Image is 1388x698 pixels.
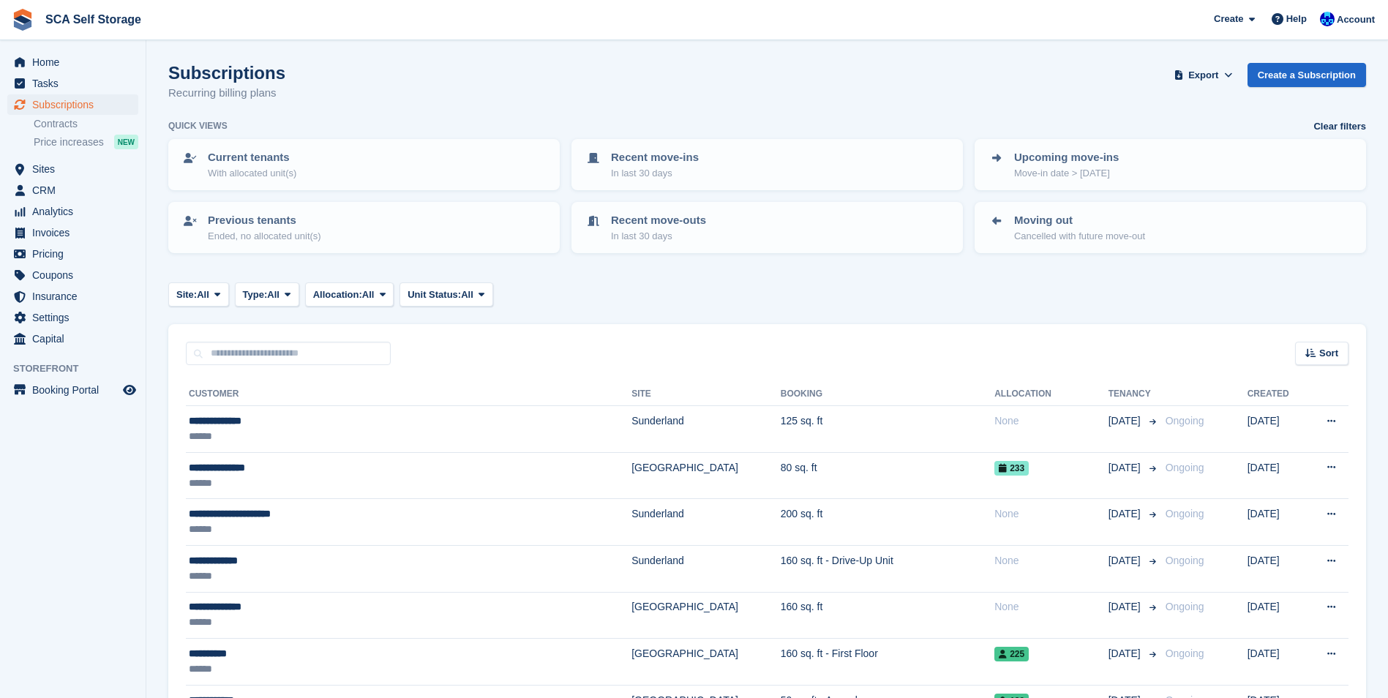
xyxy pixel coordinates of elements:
a: menu [7,307,138,328]
p: Recent move-outs [611,212,706,229]
p: Move-in date > [DATE] [1014,166,1119,181]
td: [GEOGRAPHIC_DATA] [631,592,781,639]
span: Ongoing [1166,508,1204,519]
td: 80 sq. ft [781,452,994,499]
td: [DATE] [1248,406,1306,453]
a: Recent move-outs In last 30 days [573,203,961,252]
p: Recent move-ins [611,149,699,166]
a: menu [7,201,138,222]
p: With allocated unit(s) [208,166,296,181]
button: Type: All [235,282,299,307]
td: [DATE] [1248,452,1306,499]
div: None [994,599,1108,615]
p: Cancelled with future move-out [1014,229,1145,244]
div: None [994,413,1108,429]
span: [DATE] [1108,646,1144,661]
td: Sunderland [631,499,781,546]
span: Type: [243,288,268,302]
p: Ended, no allocated unit(s) [208,229,321,244]
img: stora-icon-8386f47178a22dfd0bd8f6a31ec36ba5ce8667c1dd55bd0f319d3a0aa187defe.svg [12,9,34,31]
a: menu [7,73,138,94]
span: Booking Portal [32,380,120,400]
td: [DATE] [1248,499,1306,546]
span: Subscriptions [32,94,120,115]
span: Home [32,52,120,72]
span: [DATE] [1108,599,1144,615]
span: Ongoing [1166,601,1204,612]
a: Moving out Cancelled with future move-out [976,203,1365,252]
th: Site [631,383,781,406]
a: menu [7,286,138,307]
a: Price increases NEW [34,134,138,150]
th: Allocation [994,383,1108,406]
span: Storefront [13,361,146,376]
span: CRM [32,180,120,200]
button: Export [1171,63,1236,87]
span: 233 [994,461,1029,476]
span: All [197,288,209,302]
span: [DATE] [1108,413,1144,429]
a: menu [7,52,138,72]
span: Analytics [32,201,120,222]
button: Unit Status: All [399,282,492,307]
span: Ongoing [1166,462,1204,473]
a: menu [7,265,138,285]
span: Coupons [32,265,120,285]
th: Created [1248,383,1306,406]
td: Sunderland [631,545,781,592]
a: SCA Self Storage [40,7,147,31]
p: Current tenants [208,149,296,166]
p: In last 30 days [611,166,699,181]
td: 125 sq. ft [781,406,994,453]
td: [GEOGRAPHIC_DATA] [631,639,781,686]
td: [DATE] [1248,545,1306,592]
th: Tenancy [1108,383,1160,406]
a: menu [7,244,138,264]
span: Account [1337,12,1375,27]
div: None [994,553,1108,568]
span: All [362,288,375,302]
td: 160 sq. ft - First Floor [781,639,994,686]
a: Create a Subscription [1248,63,1366,87]
a: Preview store [121,381,138,399]
div: NEW [114,135,138,149]
span: Price increases [34,135,104,149]
a: Upcoming move-ins Move-in date > [DATE] [976,140,1365,189]
td: 200 sq. ft [781,499,994,546]
a: Clear filters [1313,119,1366,134]
th: Booking [781,383,994,406]
p: Upcoming move-ins [1014,149,1119,166]
span: Ongoing [1166,648,1204,659]
span: Site: [176,288,197,302]
span: Ongoing [1166,555,1204,566]
td: Sunderland [631,406,781,453]
div: None [994,506,1108,522]
p: Moving out [1014,212,1145,229]
span: [DATE] [1108,506,1144,522]
a: Contracts [34,117,138,131]
button: Allocation: All [305,282,394,307]
a: Current tenants With allocated unit(s) [170,140,558,189]
a: Recent move-ins In last 30 days [573,140,961,189]
span: Export [1188,68,1218,83]
a: menu [7,222,138,243]
p: Previous tenants [208,212,321,229]
a: menu [7,159,138,179]
td: 160 sq. ft [781,592,994,639]
span: 225 [994,647,1029,661]
span: Ongoing [1166,415,1204,427]
span: Insurance [32,286,120,307]
a: menu [7,380,138,400]
span: Sort [1319,346,1338,361]
span: Unit Status: [408,288,461,302]
img: Kelly Neesham [1320,12,1335,26]
button: Site: All [168,282,229,307]
a: Previous tenants Ended, no allocated unit(s) [170,203,558,252]
span: Tasks [32,73,120,94]
a: menu [7,94,138,115]
span: All [461,288,473,302]
span: Settings [32,307,120,328]
span: Capital [32,329,120,349]
a: menu [7,180,138,200]
span: Invoices [32,222,120,243]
